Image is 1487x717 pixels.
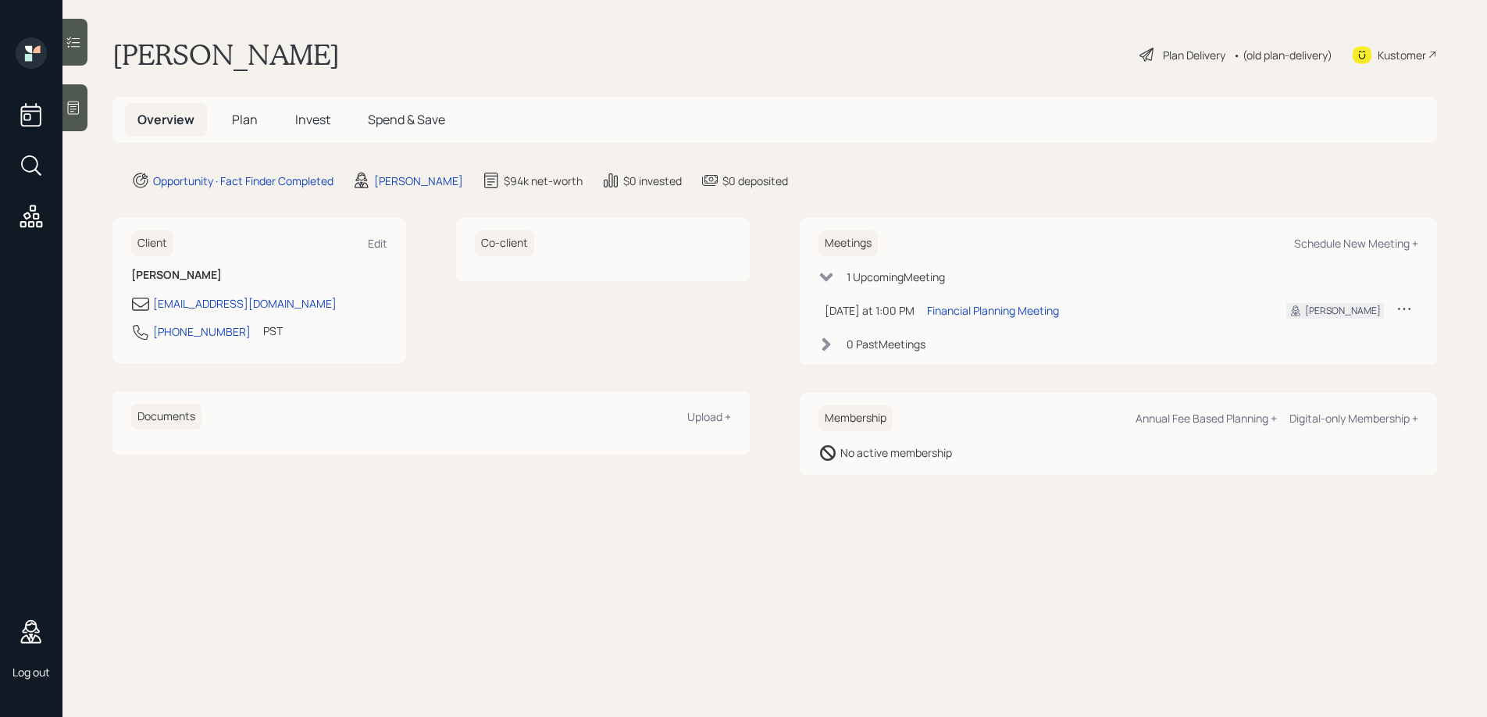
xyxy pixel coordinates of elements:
div: $94k net-worth [504,173,583,189]
h6: Meetings [818,230,878,256]
div: Financial Planning Meeting [927,302,1059,319]
span: Plan [232,111,258,128]
div: $0 deposited [722,173,788,189]
div: $0 invested [623,173,682,189]
h6: Client [131,230,173,256]
div: No active membership [840,444,952,461]
span: Invest [295,111,330,128]
span: Overview [137,111,194,128]
div: Schedule New Meeting + [1294,236,1418,251]
div: [PERSON_NAME] [374,173,463,189]
div: • (old plan-delivery) [1233,47,1332,63]
h6: Co-client [475,230,534,256]
div: Annual Fee Based Planning + [1136,411,1277,426]
div: 0 Past Meeting s [847,336,925,352]
span: Spend & Save [368,111,445,128]
div: Edit [368,236,387,251]
div: Opportunity · Fact Finder Completed [153,173,333,189]
h6: [PERSON_NAME] [131,269,387,282]
div: PST [263,323,283,339]
h1: [PERSON_NAME] [112,37,340,72]
div: 1 Upcoming Meeting [847,269,945,285]
div: [EMAIL_ADDRESS][DOMAIN_NAME] [153,295,337,312]
div: [DATE] at 1:00 PM [825,302,915,319]
div: Digital-only Membership + [1289,411,1418,426]
div: Log out [12,665,50,680]
div: Plan Delivery [1163,47,1225,63]
div: [PERSON_NAME] [1305,304,1381,318]
div: Upload + [687,409,731,424]
h6: Membership [818,405,893,431]
h6: Documents [131,404,201,430]
div: Kustomer [1378,47,1426,63]
div: [PHONE_NUMBER] [153,323,251,340]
